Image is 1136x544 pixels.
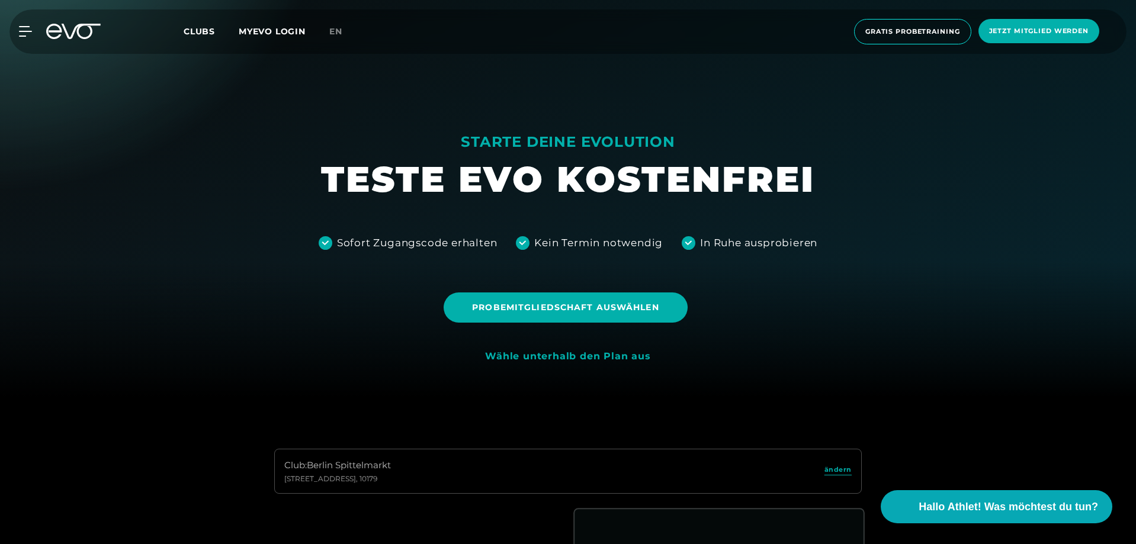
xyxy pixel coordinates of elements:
[919,499,1098,515] span: Hallo Athlet! Was möchtest du tun?
[184,25,239,37] a: Clubs
[329,26,342,37] span: en
[321,156,815,202] h1: TESTE EVO KOSTENFREI
[321,133,815,152] div: STARTE DEINE EVOLUTION
[239,26,306,37] a: MYEVO LOGIN
[472,301,659,314] span: Probemitgliedschaft auswählen
[700,236,817,251] div: In Ruhe ausprobieren
[865,27,960,37] span: Gratis Probetraining
[284,459,391,472] div: Club : Berlin Spittelmarkt
[184,26,215,37] span: Clubs
[485,350,650,363] div: Wähle unterhalb den Plan aus
[534,236,663,251] div: Kein Termin notwendig
[284,474,391,484] div: [STREET_ADDRESS] , 10179
[444,284,692,331] a: Probemitgliedschaft auswählen
[329,25,357,38] a: en
[824,465,852,475] span: ändern
[881,490,1112,523] button: Hallo Athlet! Was möchtest du tun?
[989,26,1089,36] span: Jetzt Mitglied werden
[824,465,852,478] a: ändern
[975,19,1103,44] a: Jetzt Mitglied werden
[851,19,975,44] a: Gratis Probetraining
[337,236,498,251] div: Sofort Zugangscode erhalten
